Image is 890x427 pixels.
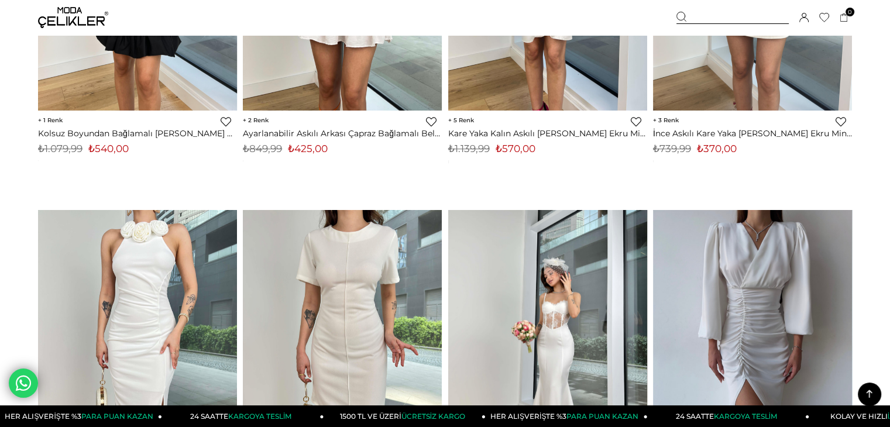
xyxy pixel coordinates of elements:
a: Favorilere Ekle [631,116,641,127]
a: Kolsuz Boyundan Bağlamalı [PERSON_NAME] Ekru Simli Mini Elbise 25K052 [38,128,237,139]
a: 24 SAATTEKARGOYA TESLİM [162,405,324,427]
span: ÜCRETSİZ KARGO [401,412,465,421]
span: ₺570,00 [496,143,535,154]
img: png;base64,iVBORw0KGgoAAAANSUhEUgAAAAEAAAABCAYAAAAfFcSJAAAAAXNSR0IArs4c6QAAAA1JREFUGFdjePfu3X8ACW... [38,160,39,161]
a: HER ALIŞVERİŞTE %3PARA PUAN KAZAN [1,405,163,427]
span: 2 [243,116,269,124]
a: İnce Askılı Kare Yaka [PERSON_NAME] Ekru Mini Elbise 24Y493 [653,128,852,139]
a: 24 SAATTEKARGOYA TESLİM [648,405,810,427]
span: ₺739,99 [653,143,691,154]
span: 1 [38,116,63,124]
img: png;base64,iVBORw0KGgoAAAANSUhEUgAAAAEAAAABCAYAAAAfFcSJAAAAAXNSR0IArs4c6QAAAA1JREFUGFdjePfu3X8ACW... [448,161,449,162]
span: KARGOYA TESLİM [228,412,291,421]
a: Favorilere Ekle [426,116,437,127]
span: 5 [448,116,474,124]
span: ₺1.139,99 [448,143,490,154]
span: 0 [846,8,854,16]
img: logo [38,7,108,28]
img: png;base64,iVBORw0KGgoAAAANSUhEUgAAAAEAAAABCAYAAAAfFcSJAAAAAXNSR0IArs4c6QAAAA1JREFUGFdjePfu3X8ACW... [448,162,449,163]
span: 3 [653,116,679,124]
span: ₺849,99 [243,143,282,154]
span: PARA PUAN KAZAN [81,412,153,421]
a: Ayarlanabilir Askılı Arkası Çapraz Bağlamalı Belden Oturtmalı Eteği Katlı Zuna Kadın Ekru Mini El... [243,128,442,139]
img: png;base64,iVBORw0KGgoAAAANSUhEUgAAAAEAAAABCAYAAAAfFcSJAAAAAXNSR0IArs4c6QAAAA1JREFUGFdjePfu3X8ACW... [448,160,449,161]
a: HER ALIŞVERİŞTE %3PARA PUAN KAZAN [486,405,648,427]
span: ₺1.079,99 [38,143,83,154]
span: KARGOYA TESLİM [713,412,776,421]
span: ₺425,00 [288,143,328,154]
a: 1500 TL VE ÜZERİÜCRETSİZ KARGO [324,405,486,427]
a: Kare Yaka Kalın Askılı [PERSON_NAME] Ekru Mini Saten Elbise 24Y650 [448,128,647,139]
span: PARA PUAN KAZAN [566,412,638,421]
a: 0 [840,13,848,22]
a: Favorilere Ekle [221,116,231,127]
span: ₺370,00 [697,143,737,154]
a: Favorilere Ekle [836,116,846,127]
span: ₺540,00 [88,143,129,154]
